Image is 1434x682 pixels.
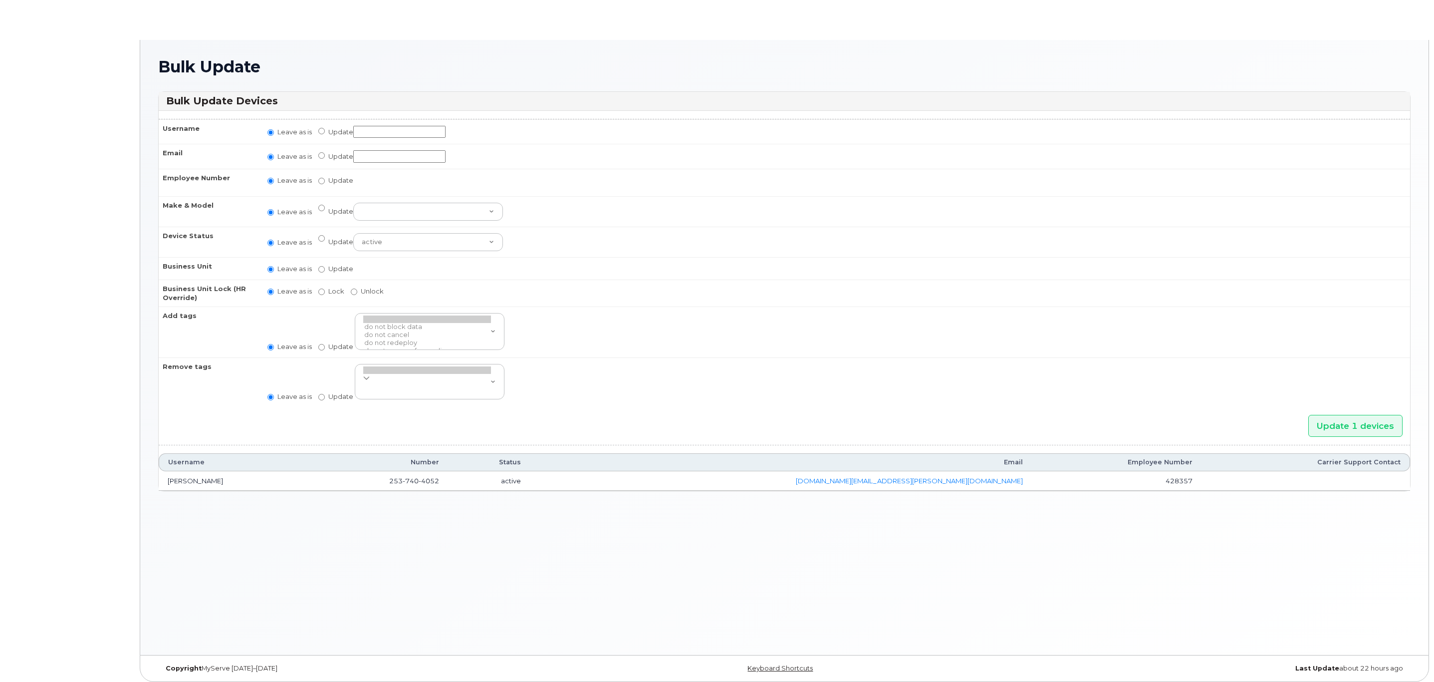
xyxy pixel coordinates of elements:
input: Leave as is [267,209,274,216]
h3: Bulk Update Devices [166,94,1403,108]
label: Update [318,176,353,185]
th: Add tags [159,307,258,357]
div: MyServe [DATE]–[DATE] [158,665,576,673]
label: Unlock [351,287,384,296]
label: Update [318,126,446,138]
th: Username [159,119,258,144]
label: Update [318,150,446,163]
label: Leave as is [267,287,312,296]
th: Username [159,453,309,471]
div: about 22 hours ago [993,665,1411,673]
option: do not remove forwarding [363,347,491,355]
input: Leave as is [267,129,274,136]
option: do not cancel [363,331,491,339]
input: Leave as is [267,178,274,184]
label: Leave as is [267,207,312,217]
input: Update [353,150,446,163]
label: Lock [318,287,344,296]
span: 4052 [419,477,439,485]
input: Update [318,235,325,242]
label: Update [318,233,503,251]
strong: Copyright [166,665,202,672]
input: Update [318,178,325,184]
label: Leave as is [267,152,312,161]
label: Leave as is [267,127,312,137]
strong: Last Update [1295,665,1339,672]
th: Carrier Support Contact [1201,453,1410,471]
td: [PERSON_NAME] [159,471,309,491]
span: 740 [403,477,419,485]
th: Email [159,144,258,169]
input: Leave as is [267,344,274,350]
th: Device Status [159,227,258,257]
input: Update [353,126,446,138]
th: Employee Number [159,169,258,196]
a: Keyboard Shortcuts [747,665,813,672]
option: do not block data [363,323,491,331]
label: Leave as is [267,392,312,401]
th: Business Unit Lock (HR Override) [159,280,258,307]
label: Leave as is [267,238,312,247]
input: Leave as is [267,266,274,273]
select: Update [353,233,503,251]
th: Email [530,453,1032,471]
input: Leave as is [267,240,274,246]
td: active [448,471,530,491]
input: Unlock [351,289,357,295]
input: Update [318,205,325,211]
th: Employee Number [1032,453,1201,471]
th: Status [448,453,530,471]
input: Leave as is [267,289,274,295]
input: Update [318,128,325,134]
label: Update [318,342,353,351]
th: Number [309,453,448,471]
label: Update [318,392,353,401]
option: do not redeploy [363,339,491,347]
label: Leave as is [267,264,312,274]
span: 253 [389,477,439,485]
input: Leave as is [267,154,274,160]
select: Update [353,203,503,221]
input: Update 1 devices [1308,415,1403,437]
th: Remove tags [159,357,258,407]
input: Leave as is [267,394,274,400]
label: Update [318,264,353,274]
label: Update [318,203,503,221]
h1: Bulk Update [158,58,1411,75]
input: Lock [318,289,325,295]
th: Business Unit [159,257,258,280]
label: Leave as is [267,176,312,185]
a: [DOMAIN_NAME][EMAIL_ADDRESS][PERSON_NAME][DOMAIN_NAME] [796,477,1023,485]
input: Update [318,394,325,400]
input: Update [318,266,325,273]
input: Update [318,344,325,350]
td: 428357 [1032,471,1201,491]
input: Update [318,152,325,159]
th: Make & Model [159,196,258,227]
label: Leave as is [267,342,312,351]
